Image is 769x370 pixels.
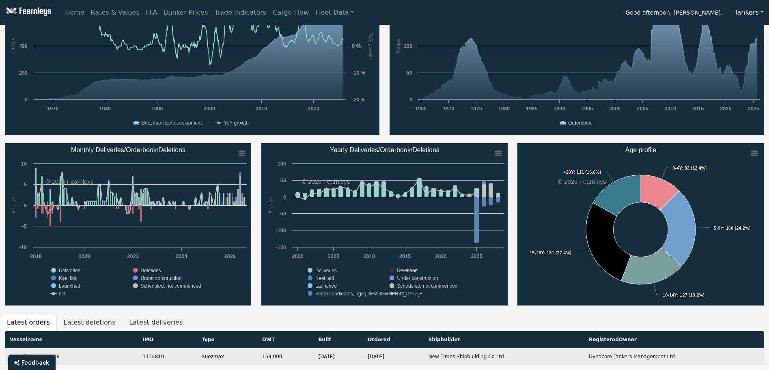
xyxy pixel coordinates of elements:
text: 100 [403,43,412,49]
td: 159,000 [257,348,314,365]
text: -5 [22,223,27,229]
tspan: 5-9Y [714,226,724,230]
text: # ships [10,38,16,54]
text: 2010 [664,105,676,112]
text: # ships [11,197,17,214]
text: 5 [24,181,27,187]
text: Monthly Deliveries/Orderbook/Deletions [71,146,185,153]
text: Deliveries [59,268,80,273]
text: 0 [409,97,412,103]
td: New Times Shipbuilding Co Ltd [424,348,584,365]
text: -20 % [352,97,366,103]
text: -100 [276,227,286,233]
text: Deliveries [315,268,337,273]
text: 2022 [127,253,138,259]
text: 1965 [415,105,426,112]
text: 0 % [352,43,361,49]
text: Launched [59,283,80,289]
text: 100 [277,161,286,167]
text: 0 [25,97,28,103]
th: Ordered [363,331,424,348]
text: 1980 [99,105,110,112]
th: Built [313,331,363,348]
text: Scheduled, not commenced [141,283,201,289]
th: IMO [138,331,197,348]
text: 2024 [176,253,187,259]
text: 2025 [747,105,759,112]
button: Latest deliveries [122,314,190,331]
th: Vesselname [5,331,138,348]
text: Under construction [397,275,438,281]
text: -10 % [352,70,366,76]
text: : 127 (19.2%) [663,293,704,297]
td: Dynacom Tankers Management Ltd [584,348,764,365]
th: Type [197,331,257,348]
text: 2020 [308,105,319,112]
text: 2005 [637,105,648,112]
text: 1985 [526,105,537,112]
text: 1975 [470,105,482,112]
text: Deletions [141,268,161,273]
text: 0 [283,194,286,200]
text: 1980 [498,105,509,112]
text: 400 [19,43,28,49]
text: YoY growth [224,120,249,126]
text: 2005 [327,253,339,259]
text: 2026 [224,253,236,259]
text: 1990 [151,105,163,112]
tspan: 0-4Y [672,166,682,170]
text: net [397,291,404,297]
span: Good afternoon, [PERSON_NAME]. [626,6,723,20]
text: 1990 [554,105,565,112]
text: : 111 (16.8%) [563,170,601,174]
text: 2000 [609,105,620,112]
text: : 181 (27.4%) [530,250,571,255]
td: 1134810 [138,348,197,365]
a: Fleet Data [312,4,357,21]
text: 2020 [79,253,90,259]
text: 2000 [292,253,303,259]
td: [DATE] [363,348,424,365]
text: 0 [24,202,27,209]
text: 1970 [443,105,454,112]
td: New Times 0316338 [5,348,138,365]
svg: Monthly Deliveries/Orderbook/Deletions [5,143,251,305]
text: Keel laid [59,275,78,281]
text: © 2025 Fearnleys [45,178,94,185]
text: -50 [278,211,286,217]
text: 2010 [363,253,375,259]
text: 1995 [581,105,592,112]
text: 1970 [47,105,58,112]
text: -10 [19,244,27,250]
text: 10 [21,161,27,167]
text: : 160 (24.2%) [714,226,751,230]
tspan: 10-14Y [663,293,678,297]
td: Suezmax [197,348,257,365]
a: FFA [143,4,161,21]
img: Fearnleys Logo [4,7,51,17]
td: [DATE] [313,348,363,365]
text: Keel laid [315,275,334,281]
text: 200 [19,70,28,76]
a: Bunker Prices [160,4,211,21]
text: Yearly Deliveries/Orderbook/Deletions [330,146,439,153]
text: : 82 (12.4%) [672,166,707,170]
text: # ships [267,197,273,214]
text: YoY growth [368,33,374,59]
text: 2015 [399,253,411,259]
a: Trade Indicators [211,4,269,21]
text: Suezmax fleet development [142,120,202,126]
text: Launched [315,283,337,289]
text: Under construction [141,275,182,281]
text: 2018 [30,253,41,259]
svg: Yearly Deliveries/Orderbook/Deletions [261,143,508,305]
text: Deletions [397,268,417,273]
th: DWT [257,331,314,348]
a: Rates & Values [88,4,143,21]
text: 2025 [471,253,482,259]
th: RegisteredOwner [584,331,764,348]
text: 2015 [692,105,703,112]
text: 50 [280,177,286,183]
text: 2010 [256,105,267,112]
a: Cargo Flow [269,4,312,21]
